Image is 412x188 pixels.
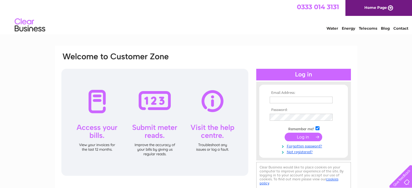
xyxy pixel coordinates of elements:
[359,26,377,31] a: Telecoms
[326,26,338,31] a: Water
[393,26,408,31] a: Contact
[342,26,355,31] a: Energy
[270,143,339,149] a: Forgotten password?
[285,133,322,141] input: Submit
[381,26,390,31] a: Blog
[14,16,46,35] img: logo.png
[268,91,339,95] th: Email Address:
[62,3,351,30] div: Clear Business is a trading name of Verastar Limited (registered in [GEOGRAPHIC_DATA] No. 3667643...
[270,149,339,154] a: Not registered?
[297,3,339,11] a: 0333 014 3131
[268,125,339,131] td: Remember me?
[268,108,339,112] th: Password:
[260,177,338,185] a: cookies policy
